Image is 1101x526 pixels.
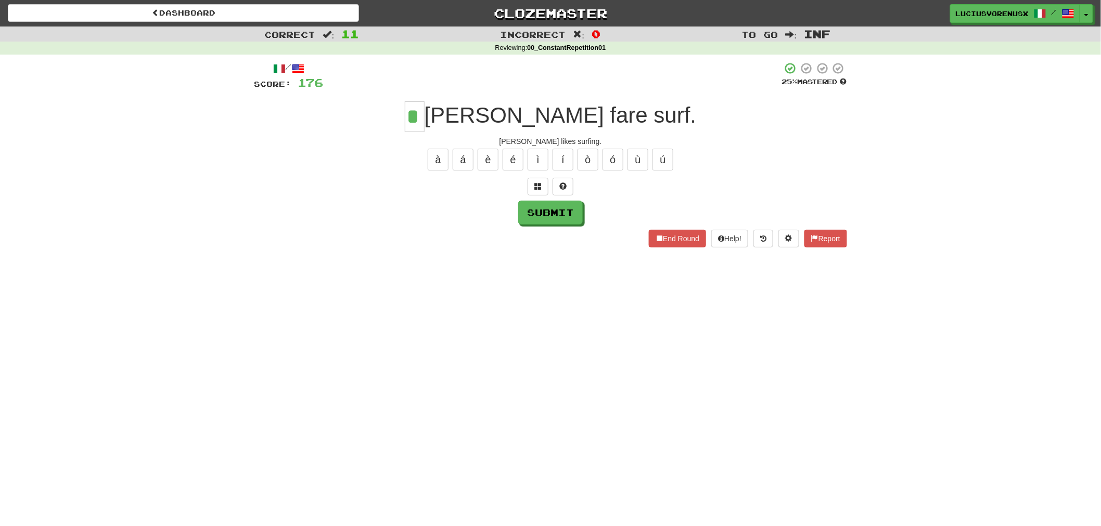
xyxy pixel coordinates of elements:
[578,149,598,170] button: ò
[254,62,323,75] div: /
[742,29,778,40] span: To go
[298,76,323,89] span: 176
[518,201,583,225] button: Submit
[804,28,830,40] span: Inf
[592,28,600,40] span: 0
[341,28,359,40] span: 11
[573,30,585,39] span: :
[956,9,1029,18] span: LuciusVorenusX
[628,149,648,170] button: ù
[254,136,847,147] div: [PERSON_NAME] likes surfing.
[553,149,573,170] button: í
[553,178,573,195] button: Single letter hint - you only get 1 per sentence and score half the points! alt+h
[782,77,797,86] span: 25 %
[8,4,359,22] a: Dashboard
[1052,8,1057,16] span: /
[501,29,566,40] span: Incorrect
[753,230,773,247] button: Round history (alt+y)
[528,149,548,170] button: ì
[782,77,847,87] div: Mastered
[711,230,748,247] button: Help!
[375,4,726,22] a: Clozemaster
[527,44,606,51] strong: 00_ConstantRepetition01
[428,149,449,170] button: à
[323,30,335,39] span: :
[649,230,706,247] button: End Round
[265,29,316,40] span: Correct
[425,103,697,127] span: [PERSON_NAME] fare surf.
[528,178,548,195] button: Switch sentence to multiple choice alt+p
[503,149,523,170] button: é
[453,149,473,170] button: á
[603,149,623,170] button: ó
[254,80,291,88] span: Score:
[950,4,1080,23] a: LuciusVorenusX /
[652,149,673,170] button: ú
[786,30,797,39] span: :
[478,149,498,170] button: è
[804,230,847,247] button: Report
